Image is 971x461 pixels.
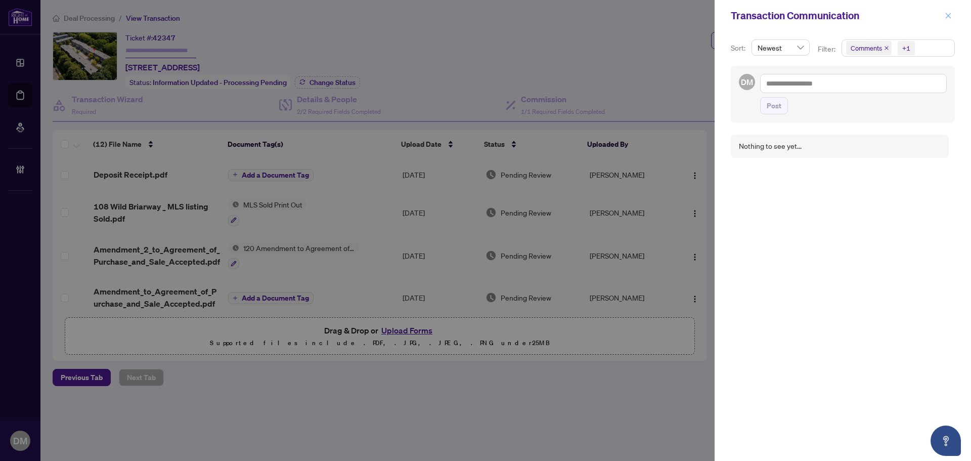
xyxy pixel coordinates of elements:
[741,76,753,88] span: DM
[931,426,961,456] button: Open asap
[902,43,910,53] div: +1
[851,43,882,53] span: Comments
[818,44,837,55] p: Filter:
[731,8,942,23] div: Transaction Communication
[846,41,892,55] span: Comments
[760,97,788,114] button: Post
[758,40,804,55] span: Newest
[945,12,952,19] span: close
[884,46,889,51] span: close
[731,43,747,54] p: Sort:
[739,141,802,152] div: Nothing to see yet...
